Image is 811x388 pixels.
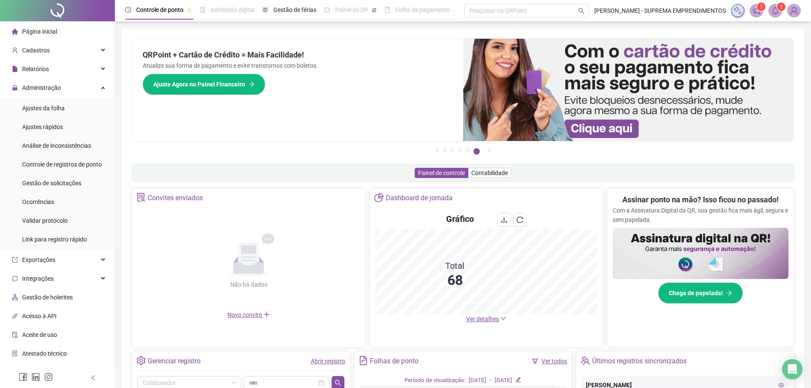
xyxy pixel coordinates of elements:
[249,81,255,87] span: arrow-right
[466,148,470,152] button: 5
[22,47,50,54] span: Cadastros
[495,376,512,385] div: [DATE]
[404,376,465,385] div: Período de visualização:
[263,311,270,318] span: plus
[22,350,67,357] span: Atestado técnico
[22,66,49,72] span: Relatórios
[12,276,18,282] span: sync
[335,6,368,13] span: Painel do DP
[780,4,783,10] span: 1
[778,382,784,388] span: eye
[12,351,18,356] span: solution
[581,356,590,365] span: team
[273,6,316,13] span: Gestão de férias
[395,6,450,13] span: Folha de pagamento
[359,356,368,365] span: file-text
[22,331,57,338] span: Aceite de uso
[148,354,201,368] div: Gerenciar registro
[22,313,57,319] span: Acesso à API
[782,359,802,379] div: Open Intercom Messenger
[386,191,453,205] div: Dashboard de jornada
[435,148,439,152] button: 1
[22,217,68,224] span: Validar protocolo
[463,39,794,141] img: banner%2F75947b42-3b94-469c-a360-407c2d3115d7.png
[22,28,57,35] span: Página inicial
[22,294,73,301] span: Gestão de holerites
[542,358,567,365] a: Ver todos
[753,7,760,14] span: notification
[446,213,474,225] h4: Gráfico
[22,161,102,168] span: Controle de registros de ponto
[469,376,486,385] div: [DATE]
[125,7,131,13] span: clock-circle
[200,7,206,13] span: file-done
[466,316,506,322] a: Ver detalhes down
[788,4,800,17] img: 85901
[501,216,507,223] span: download
[12,257,18,263] span: export
[22,198,54,205] span: Ocorrências
[12,294,18,300] span: apartment
[578,8,585,14] span: search
[12,66,18,72] span: file
[592,354,687,368] div: Últimos registros sincronizados
[458,148,462,152] button: 4
[733,6,742,15] img: sparkle-icon.fc2bf0ac1784a2077858766a79e2daf3.svg
[418,170,465,176] span: Painel de controle
[324,7,330,13] span: dashboard
[658,282,743,304] button: Chega de papelada!
[227,311,270,318] span: Novo convite
[262,7,268,13] span: sun
[726,290,732,296] span: arrow-right
[12,85,18,91] span: lock
[22,236,87,243] span: Link para registro rápido
[443,148,447,152] button: 2
[148,191,203,205] div: Convites enviados
[187,8,192,13] span: pushpin
[311,358,345,365] a: Abrir registro
[771,7,779,14] span: bell
[12,313,18,319] span: api
[44,373,53,381] span: instagram
[669,288,723,298] span: Chega de papelada!
[613,206,788,224] p: Com a Assinatura Digital da QR, sua gestão fica mais ágil, segura e sem papelada.
[143,74,265,95] button: Ajuste Agora no Painel Financeiro
[137,356,146,365] span: setting
[757,3,765,11] sup: 1
[487,148,491,152] button: 7
[594,6,726,15] span: [PERSON_NAME] - SUPREMA EMPRENDIMENTOS
[22,275,54,282] span: Integrações
[500,316,506,322] span: down
[137,193,146,202] span: solution
[12,332,18,338] span: audit
[19,373,27,381] span: facebook
[532,358,538,364] span: filter
[22,124,63,130] span: Ajustes rápidos
[370,354,418,368] div: Folhas de ponto
[384,7,390,13] span: book
[143,49,453,61] h2: QRPoint + Cartão de Crédito = Mais Facilidade!
[136,6,183,13] span: Controle de ponto
[466,316,499,322] span: Ver detalhes
[22,180,81,187] span: Gestão de solicitações
[471,170,508,176] span: Contabilidade
[90,375,96,381] span: left
[450,148,455,152] button: 3
[22,256,55,263] span: Exportações
[760,4,763,10] span: 1
[153,80,245,89] span: Ajuste Agora no Painel Financeiro
[209,280,288,289] div: Não há dados
[473,148,480,155] button: 6
[372,8,377,13] span: pushpin
[22,84,61,91] span: Administração
[516,377,521,382] span: edit
[622,194,779,206] h2: Assinar ponto na mão? Isso ficou no passado!
[516,216,523,223] span: reload
[22,105,65,112] span: Ajustes da folha
[32,373,40,381] span: linkedin
[490,376,491,385] div: -
[613,228,788,279] img: banner%2F02c71560-61a6-44d4-94b9-c8ab97240462.png
[22,142,91,149] span: Análise de inconsistências
[211,6,255,13] span: Admissão digital
[335,379,341,386] span: search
